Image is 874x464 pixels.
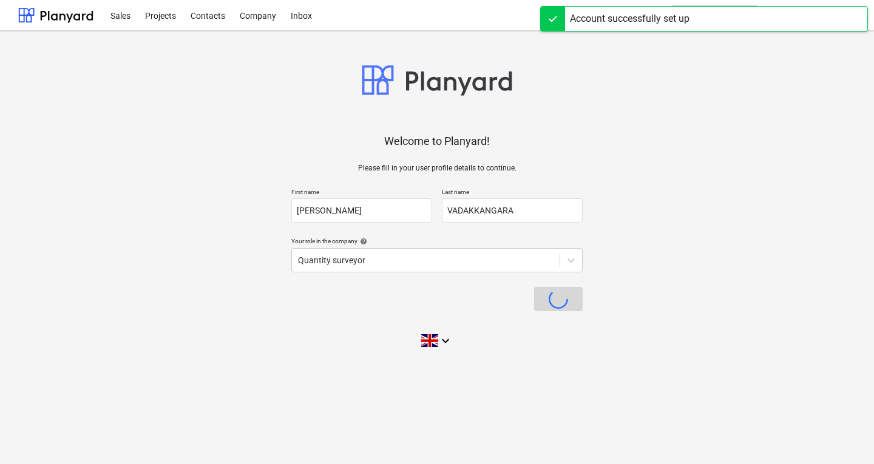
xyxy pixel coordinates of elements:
div: Account successfully set up [570,12,689,26]
p: Welcome to Planyard! [384,134,490,149]
input: Last name [442,198,583,223]
iframe: Chat Widget [813,406,874,464]
p: Last name [442,188,583,198]
span: help [357,238,367,245]
div: Your role in the company [291,237,583,245]
p: Please fill in your user profile details to continue. [358,163,517,173]
i: keyboard_arrow_down [438,334,453,348]
input: First name [291,198,432,223]
p: First name [291,188,432,198]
